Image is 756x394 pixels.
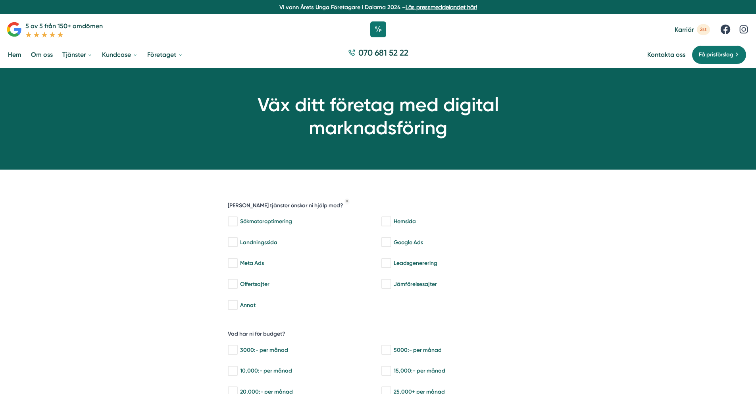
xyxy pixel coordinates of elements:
input: Sökmotoroptimering [228,218,237,226]
a: Företaget [146,44,185,65]
h5: [PERSON_NAME] tjänster önskar ni hjälp med? [228,202,343,212]
input: 10,000:- per månad [228,367,237,375]
span: Karriär [675,26,694,33]
h5: Vad har ni för budget? [228,330,285,340]
p: Vi vann Årets Unga Företagare i Dalarna 2024 – [3,3,753,11]
a: Kundcase [100,44,139,65]
input: Leadsgenerering [381,259,391,267]
input: Hemsida [381,218,391,226]
a: Om oss [29,44,54,65]
input: Annat [228,301,237,309]
input: Google Ads [381,238,391,246]
a: Karriär 2st [675,24,710,35]
span: Få prisförslag [699,50,733,59]
span: 2st [697,24,710,35]
input: Landningssida [228,238,237,246]
a: Kontakta oss [647,51,685,58]
span: 070 681 52 22 [358,47,408,58]
a: Få prisförslag [692,45,746,64]
input: 5000:- per månad [381,346,391,354]
a: Hem [6,44,23,65]
input: Offertsajter [228,280,237,288]
input: 3000:- per månad [228,346,237,354]
input: Meta Ads [228,259,237,267]
input: Jämförelsesajter [381,280,391,288]
p: 5 av 5 från 150+ omdömen [25,21,103,31]
input: 15,000:- per månad [381,367,391,375]
h1: Väx ditt företag med digital marknadsföring [196,93,561,139]
a: Tjänster [61,44,94,65]
a: Läs pressmeddelandet här! [406,4,477,10]
div: Obligatoriskt [346,200,348,202]
a: 070 681 52 22 [345,47,412,62]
